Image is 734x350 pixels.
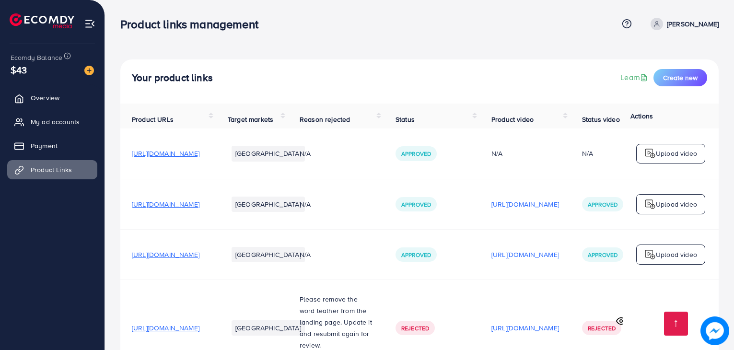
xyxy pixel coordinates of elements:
[656,249,697,260] p: Upload video
[491,249,559,260] p: [URL][DOMAIN_NAME]
[132,72,213,84] h4: Your product links
[84,18,95,29] img: menu
[588,251,617,259] span: Approved
[132,199,199,209] span: [URL][DOMAIN_NAME]
[491,149,559,158] div: N/A
[582,115,620,124] span: Status video
[31,141,58,151] span: Payment
[10,13,74,28] img: logo
[120,17,266,31] h3: Product links management
[644,249,656,260] img: logo
[647,18,719,30] a: [PERSON_NAME]
[300,115,350,124] span: Reason rejected
[401,200,431,209] span: Approved
[491,198,559,210] p: [URL][DOMAIN_NAME]
[232,197,305,212] li: [GEOGRAPHIC_DATA]
[7,136,97,155] a: Payment
[401,324,429,332] span: Rejected
[401,251,431,259] span: Approved
[656,148,697,159] p: Upload video
[491,115,534,124] span: Product video
[630,111,653,121] span: Actions
[31,165,72,175] span: Product Links
[132,250,199,259] span: [URL][DOMAIN_NAME]
[582,149,593,158] div: N/A
[31,93,59,103] span: Overview
[644,148,656,159] img: logo
[620,72,650,83] a: Learn
[588,324,616,332] span: Rejected
[396,115,415,124] span: Status
[7,88,97,107] a: Overview
[667,18,719,30] p: [PERSON_NAME]
[300,149,311,158] span: N/A
[656,198,697,210] p: Upload video
[132,323,199,333] span: [URL][DOMAIN_NAME]
[84,66,94,75] img: image
[232,320,305,336] li: [GEOGRAPHIC_DATA]
[700,316,729,345] img: image
[663,73,698,82] span: Create new
[132,115,174,124] span: Product URLs
[11,53,62,62] span: Ecomdy Balance
[232,247,305,262] li: [GEOGRAPHIC_DATA]
[644,198,656,210] img: logo
[491,322,559,334] p: [URL][DOMAIN_NAME]
[11,63,27,77] span: $43
[588,200,617,209] span: Approved
[7,112,97,131] a: My ad accounts
[300,199,311,209] span: N/A
[132,149,199,158] span: [URL][DOMAIN_NAME]
[228,115,273,124] span: Target markets
[653,69,707,86] button: Create new
[31,117,80,127] span: My ad accounts
[7,160,97,179] a: Product Links
[232,146,305,161] li: [GEOGRAPHIC_DATA]
[401,150,431,158] span: Approved
[300,250,311,259] span: N/A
